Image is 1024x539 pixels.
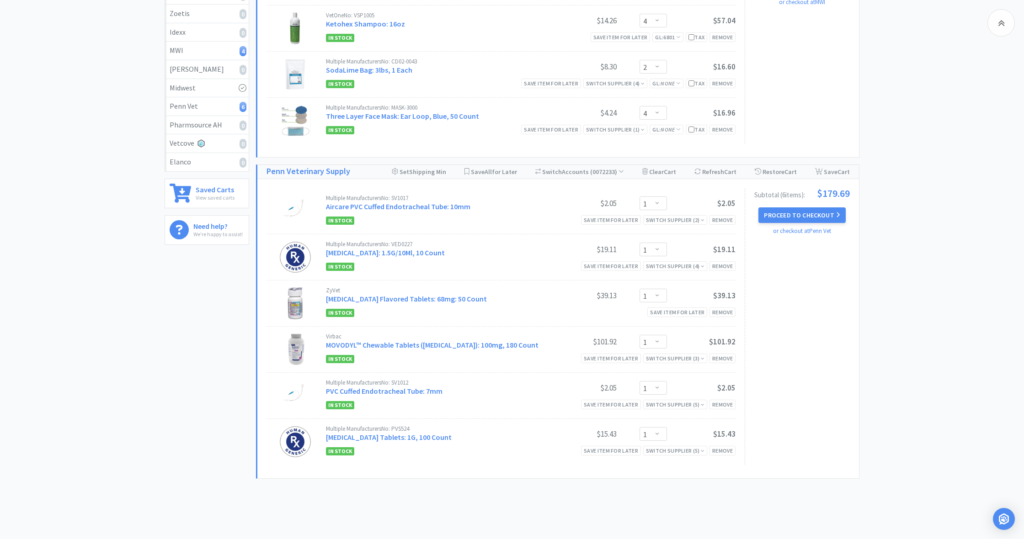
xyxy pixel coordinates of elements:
div: Switch Supplier ( 4 ) [586,79,645,88]
img: e7f5fbad60ed4028bfefeea7b07f5766_614253.png [279,287,311,319]
div: $2.05 [548,198,617,209]
a: Saved CartsView saved carts [165,179,249,208]
div: Tax [688,125,704,134]
span: $39.13 [713,291,736,301]
a: Midwest [165,79,249,98]
div: Save item for later [647,307,707,317]
img: 608795e2ad454523ad06e71c004b7c79_158217.png [279,241,311,273]
span: All [485,168,492,176]
span: In Stock [326,309,354,317]
div: Remove [709,125,736,134]
a: Zoetis0 [165,5,249,23]
div: Save item for later [521,125,581,134]
div: Switch Supplier ( 1 ) [586,125,645,134]
div: Switch Supplier ( 5 ) [646,446,704,455]
div: Save item for later [581,215,641,225]
span: Cart [724,168,736,176]
i: 0 [240,28,246,38]
span: Save for Later [471,168,517,176]
div: $15.43 [548,428,617,439]
div: Idexx [170,26,244,38]
div: Clear [642,165,676,179]
div: $39.13 [548,290,617,301]
span: GL: [652,126,681,133]
span: $179.69 [817,188,850,198]
a: or checkout at Penn Vet [773,227,831,235]
div: Multiple Manufacturers No: SV1017 [326,195,548,201]
div: Penn Vet [170,100,244,112]
div: Restore [755,165,797,179]
a: MOVODYL™ Chewable Tablets ([MEDICAL_DATA]): 100mg, 180 Count [326,340,539,349]
a: Aircare PVC Cuffed Endotracheal Tube: 10mm [326,202,470,211]
a: MWI4 [165,42,249,60]
i: 0 [240,121,246,131]
i: None [661,80,675,87]
span: $2.05 [717,198,736,208]
div: $8.30 [548,61,617,72]
div: Save item for later [521,79,581,88]
a: SodaLime Bag: 3lbs, 1 Each [326,65,412,74]
div: Multiple Manufacturers No: MASK-3000 [326,105,548,111]
p: View saved carts [196,193,235,202]
a: [PERSON_NAME]0 [165,60,249,79]
i: 0 [240,158,246,168]
div: $2.05 [548,382,617,393]
div: Multiple Manufacturers No: SV1012 [326,380,548,386]
div: Tax [688,79,704,88]
i: 0 [240,9,246,19]
img: 7253c1b84d5e4912ba3c8f6d2c730639_497201.png [284,58,306,90]
div: VetOne No: VSP1005 [326,12,548,18]
a: Pharmsource AH0 [165,116,249,135]
span: $19.11 [713,244,736,254]
div: Tax [688,33,704,42]
a: Elanco0 [165,153,249,171]
div: [PERSON_NAME] [170,63,244,75]
a: Ketohex Shampoo: 16oz [326,19,405,28]
i: 0 [240,139,246,149]
span: Switch [542,168,562,176]
div: $14.26 [548,15,617,26]
div: Virbac [326,333,548,339]
p: We're happy to assist! [193,230,243,238]
div: Multiple Manufacturers No: PVS524 [326,426,548,432]
div: Elanco [170,156,244,168]
div: Save item for later [591,32,651,42]
div: Remove [709,215,736,225]
span: ( 0072233 ) [589,168,624,176]
span: In Stock [326,447,354,455]
img: a5691850882449369d33c6a07f1035b0_164443.png [279,195,311,227]
img: e071d21e3a10495c8bf76cd105c3b93e_157886.png [279,426,311,458]
i: 4 [240,46,246,56]
div: Zoetis [170,8,244,20]
span: $16.60 [713,62,736,72]
div: Refresh [694,165,736,179]
span: Cart [664,168,676,176]
span: In Stock [326,34,354,42]
span: GL: [652,80,681,87]
a: Vetcove0 [165,134,249,153]
div: Remove [709,400,736,409]
span: $101.92 [709,337,736,347]
div: Remove [709,32,736,42]
a: Idexx0 [165,23,249,42]
img: 4d84ee028f024a319066d820fcd02de7_504684.png [279,333,311,365]
span: Cart [837,168,850,176]
div: Pharmsource AH [170,119,244,131]
span: In Stock [326,217,354,225]
span: Cart [784,168,797,176]
span: $15.43 [713,429,736,439]
div: Switch Supplier ( 3 ) [646,354,704,363]
button: Proceed to Checkout [758,207,845,223]
div: Subtotal ( 6 item s ): [754,188,850,198]
div: Midwest [170,82,244,94]
div: Vetcove [170,137,244,149]
a: [MEDICAL_DATA]: 1.5G/10Ml, 10 Count [326,248,445,257]
div: Remove [709,446,736,455]
div: ZyVet [326,287,548,293]
div: $101.92 [548,336,617,347]
img: 64f414e75d07445886f33546bdf4b286_377221.png [279,105,311,137]
span: Set [400,168,409,176]
a: Penn Veterinary Supply [267,165,350,178]
img: 1eab0b666ef64dae88bfbcc8e04deef4_161379.png [279,380,311,412]
h6: Need help? [193,220,243,230]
